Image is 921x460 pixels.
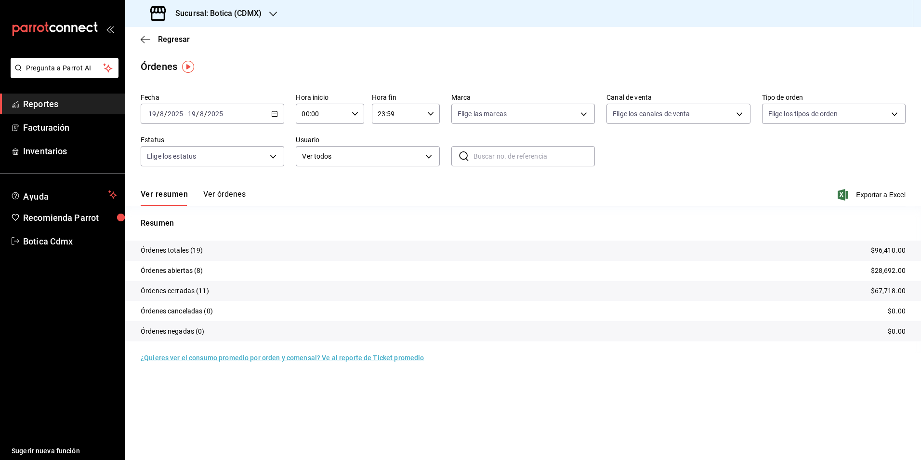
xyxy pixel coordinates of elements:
[196,110,199,118] span: /
[141,189,188,206] button: Ver resumen
[148,110,157,118] input: --
[141,306,213,316] p: Órdenes canceladas (0)
[207,110,224,118] input: ----
[184,110,186,118] span: -
[141,354,424,362] a: ¿Quieres ver el consumo promedio por orden y comensal? Ve al reporte de Ticket promedio
[296,136,439,143] label: Usuario
[23,189,105,201] span: Ayuda
[141,94,284,101] label: Fecha
[11,58,118,78] button: Pregunta a Parrot AI
[762,94,906,101] label: Tipo de orden
[159,110,164,118] input: --
[474,147,595,166] input: Buscar no. de referencia
[147,151,196,161] span: Elige los estatus
[302,151,421,162] span: Ver todos
[871,286,906,296] p: $67,718.00
[451,94,595,101] label: Marca
[458,109,507,119] span: Elige las marcas
[141,35,190,44] button: Regresar
[141,266,203,276] p: Órdenes abiertas (8)
[141,136,284,143] label: Estatus
[141,245,203,256] p: Órdenes totales (19)
[23,145,117,158] span: Inventarios
[296,94,364,101] label: Hora inicio
[606,94,750,101] label: Canal de venta
[23,121,117,134] span: Facturación
[888,306,906,316] p: $0.00
[158,35,190,44] span: Regresar
[168,8,262,19] h3: Sucursal: Botica (CDMX)
[840,189,906,201] button: Exportar a Excel
[106,25,114,33] button: open_drawer_menu
[26,63,104,73] span: Pregunta a Parrot AI
[871,266,906,276] p: $28,692.00
[12,446,117,456] span: Sugerir nueva función
[203,189,246,206] button: Ver órdenes
[888,326,906,337] p: $0.00
[7,70,118,80] a: Pregunta a Parrot AI
[157,110,159,118] span: /
[23,211,117,224] span: Recomienda Parrot
[182,61,194,73] img: Tooltip marker
[871,245,906,256] p: $96,410.00
[187,110,196,118] input: --
[768,109,838,119] span: Elige los tipos de orden
[164,110,167,118] span: /
[613,109,690,119] span: Elige los canales de venta
[23,235,117,248] span: Botica Cdmx
[141,217,906,229] p: Resumen
[23,97,117,110] span: Reportes
[141,326,205,337] p: Órdenes negadas (0)
[141,59,177,74] div: Órdenes
[372,94,440,101] label: Hora fin
[204,110,207,118] span: /
[199,110,204,118] input: --
[167,110,184,118] input: ----
[141,286,209,296] p: Órdenes cerradas (11)
[141,189,246,206] div: navigation tabs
